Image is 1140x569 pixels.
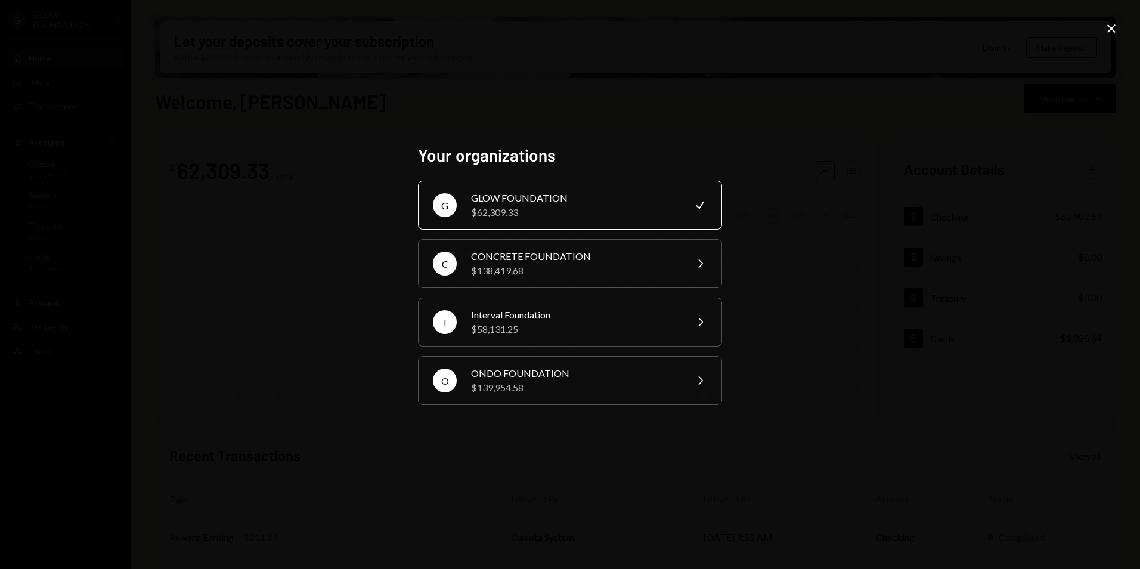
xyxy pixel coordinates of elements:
div: Interval Foundation [471,308,679,322]
div: O [433,369,457,392]
button: CCONCRETE FOUNDATION$138,419.68 [418,239,722,288]
div: C [433,252,457,276]
div: I [433,310,457,334]
div: $62,309.33 [471,205,679,219]
button: GGLOW FOUNDATION$62,309.33 [418,181,722,230]
div: $139,954.58 [471,381,679,395]
div: $138,419.68 [471,264,679,278]
button: IInterval Foundation$58,131.25 [418,298,722,347]
div: CONCRETE FOUNDATION [471,249,679,264]
button: OONDO FOUNDATION$139,954.58 [418,356,722,405]
div: GLOW FOUNDATION [471,191,679,205]
div: $58,131.25 [471,322,679,336]
h2: Your organizations [418,144,722,167]
div: ONDO FOUNDATION [471,366,679,381]
div: G [433,193,457,217]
